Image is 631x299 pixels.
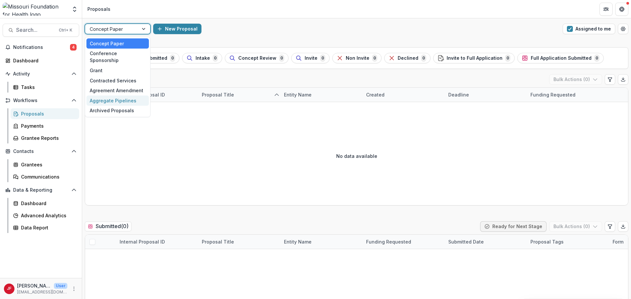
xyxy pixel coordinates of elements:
p: User [54,283,67,289]
div: Internal Proposal ID [116,88,198,102]
div: Internal Proposal ID [116,235,198,249]
div: Created [362,88,444,102]
div: Grantees [21,161,74,168]
div: Data Report [21,224,74,231]
span: Notifications [13,45,70,50]
div: Ctrl + K [58,27,74,34]
div: Funding Requested [362,235,444,249]
button: Edit table settings [605,74,615,85]
span: Contacts [13,149,69,154]
button: Submitted0 [130,53,179,63]
a: Communications [11,171,79,182]
div: Submitted Date [444,238,488,245]
span: 0 [279,54,284,62]
button: Bulk Actions (0) [549,74,602,85]
span: 0 [421,54,426,62]
span: Activity [13,71,69,77]
button: Intake0 [182,53,222,63]
div: Funding Requested [526,88,609,102]
button: Get Help [615,3,628,16]
div: Submitted Date [444,235,526,249]
span: Search... [16,27,55,33]
div: Communications [21,173,74,180]
p: No data available [336,153,377,160]
span: Submitted [144,55,167,61]
span: 0 [505,54,510,62]
div: Agreement Amendment [86,85,149,96]
div: Entity Name [280,235,362,249]
div: Proposal Tags [526,235,609,249]
span: 0 [213,54,218,62]
a: Dashboard [3,55,79,66]
div: Concept Paper [86,38,149,49]
div: Dashboard [13,57,74,64]
a: Payments [11,120,79,131]
button: Open Activity [3,69,79,79]
div: Proposal Title [198,88,280,102]
div: Grant [86,65,149,75]
button: Open table manager [618,24,628,34]
span: Non Invite [346,55,369,61]
a: Grantees [11,159,79,170]
div: Deadline [444,88,526,102]
div: Payments [21,122,74,129]
div: Contracted Services [86,75,149,86]
span: 0 [320,54,325,62]
span: Invite to Full Application [447,55,502,61]
span: Full Application Submitted [531,55,592,61]
span: 0 [170,54,175,62]
div: Proposals [87,6,110,12]
div: Proposal Title [198,235,280,249]
div: Advanced Analytics [21,212,74,219]
div: Internal Proposal ID [116,238,169,245]
h2: Submitted ( 0 ) [85,222,131,231]
span: 4 [70,44,77,51]
div: Created [362,91,388,98]
div: Conference Sponsorship [86,49,149,66]
div: Jake Frydman [7,287,12,291]
a: Proposals [11,108,79,119]
button: Concept Review0 [225,53,289,63]
button: Notifications4 [3,42,79,53]
button: Assigned to me [563,24,615,34]
button: New Proposal [153,24,201,34]
a: Advanced Analytics [11,210,79,221]
span: Declined [398,55,418,61]
div: Proposal Title [198,238,238,245]
a: Tasks [11,82,79,93]
button: Open entity switcher [70,3,79,16]
span: Data & Reporting [13,187,69,193]
span: Workflows [13,98,69,103]
p: [PERSON_NAME] [17,282,51,289]
span: Concept Review [238,55,276,61]
span: Invite [305,55,317,61]
button: Open Workflows [3,95,79,106]
button: Invite to Full Application0 [433,53,515,63]
span: 0 [594,54,599,62]
button: Declined0 [384,53,431,63]
button: Partners [599,3,613,16]
button: Open Contacts [3,146,79,157]
button: More [70,285,78,293]
button: Full Application Submitted0 [517,53,604,63]
span: Intake [196,55,210,61]
p: [EMAIL_ADDRESS][DOMAIN_NAME] [17,289,67,295]
div: Dashboard [21,200,74,207]
div: Entity Name [280,91,315,98]
button: Ready for Next Stage [480,221,547,232]
div: Deadline [444,91,473,98]
div: Form [609,238,627,245]
div: Archived Proposals [86,106,149,116]
button: Bulk Actions (0) [549,221,602,232]
div: Entity Name [280,88,362,102]
div: Funding Requested [526,91,579,98]
button: Invite0 [291,53,330,63]
div: Aggregate Pipelines [86,96,149,106]
svg: sorted ascending [274,92,279,97]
